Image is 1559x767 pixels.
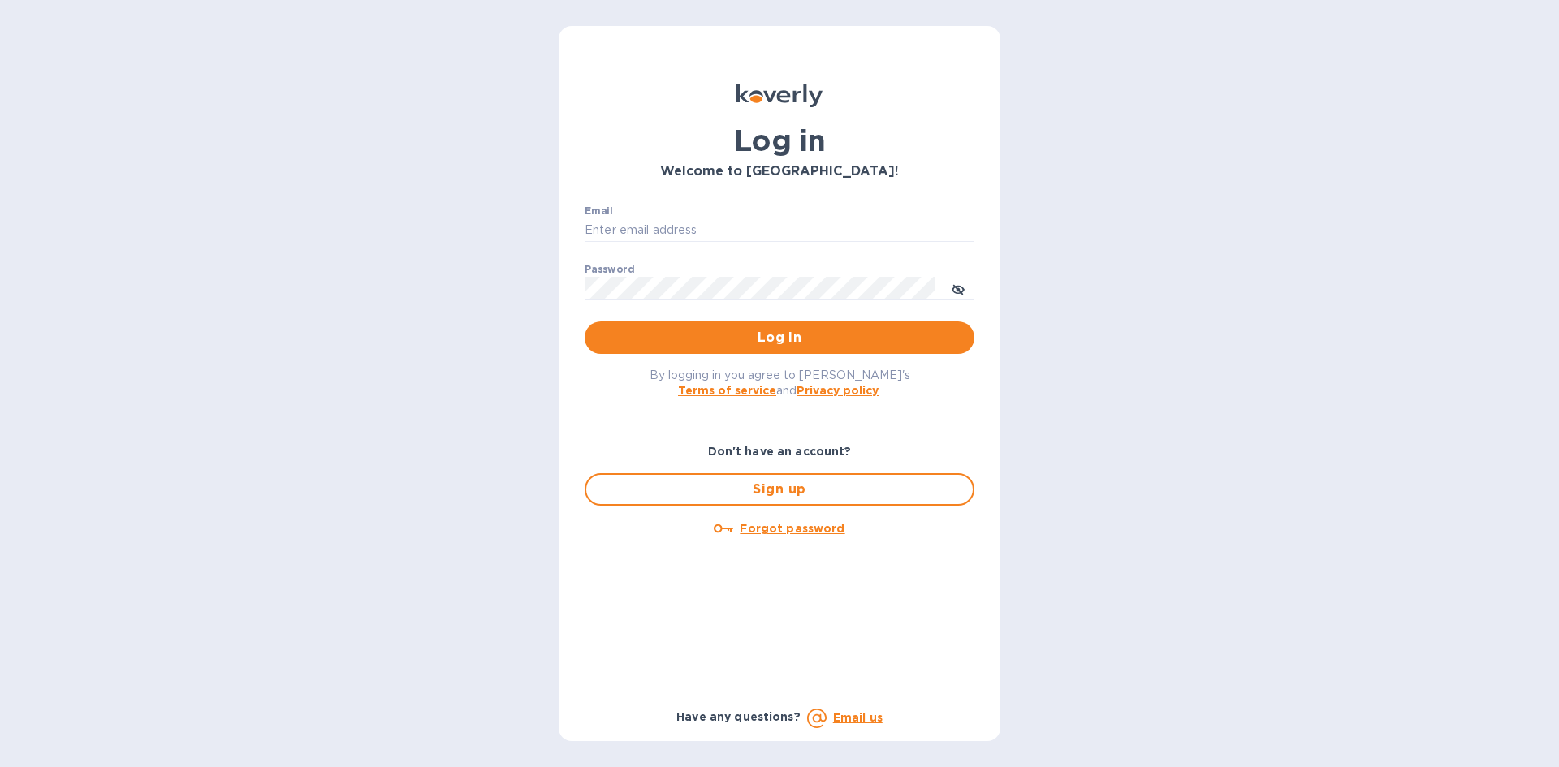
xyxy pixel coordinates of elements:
[585,473,974,506] button: Sign up
[598,328,961,347] span: Log in
[585,321,974,354] button: Log in
[585,206,613,216] label: Email
[585,265,634,274] label: Password
[585,218,974,243] input: Enter email address
[599,480,960,499] span: Sign up
[650,368,910,397] span: By logging in you agree to [PERSON_NAME]'s and .
[736,84,823,107] img: Koverly
[833,711,883,724] a: Email us
[676,710,801,723] b: Have any questions?
[678,384,776,397] a: Terms of service
[740,522,844,535] u: Forgot password
[585,123,974,157] h1: Log in
[708,445,852,458] b: Don't have an account?
[942,272,974,304] button: toggle password visibility
[797,384,879,397] a: Privacy policy
[585,164,974,179] h3: Welcome to [GEOGRAPHIC_DATA]!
